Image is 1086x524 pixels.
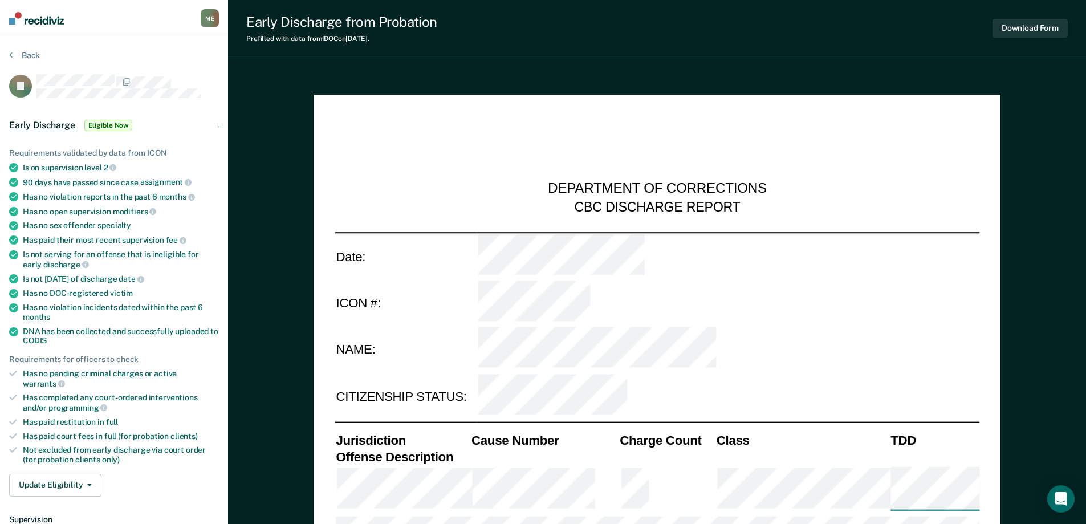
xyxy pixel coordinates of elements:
div: Not excluded from early discharge via court order (for probation clients [23,445,219,465]
span: CODIS [23,336,47,345]
button: Update Eligibility [9,474,101,497]
div: Has completed any court-ordered interventions and/or [23,393,219,412]
div: M E [201,9,219,27]
td: CITIZENSHIP STATUS: [335,373,477,420]
span: fee [166,235,186,245]
div: 90 days have passed since case [23,177,219,188]
td: Date: [335,232,477,279]
span: Eligible Now [84,120,133,131]
span: programming [48,403,107,412]
div: CBC DISCHARGE REPORT [574,198,740,216]
span: months [159,192,195,201]
div: Is not [DATE] of discharge [23,274,219,284]
div: Early Discharge from Probation [246,14,437,30]
div: Is on supervision level [23,163,219,173]
th: Charge Count [619,432,715,449]
span: modifiers [113,207,157,216]
button: ME [201,9,219,27]
td: NAME: [335,326,477,373]
div: Has no pending criminal charges or active [23,369,219,388]
span: warrants [23,379,65,388]
button: Back [9,50,40,60]
div: DNA has been collected and successfully uploaded to [23,327,219,346]
span: Early Discharge [9,120,75,131]
button: Download Form [993,19,1068,38]
th: Jurisdiction [335,432,470,449]
span: assignment [140,177,192,186]
span: victim [110,289,133,298]
div: Has paid their most recent supervision [23,235,219,245]
th: Cause Number [470,432,618,449]
span: only) [102,455,120,464]
div: Requirements validated by data from ICON [9,148,219,158]
span: discharge [43,260,89,269]
div: Has no open supervision [23,206,219,217]
span: full [106,417,118,426]
div: Requirements for officers to check [9,355,219,364]
div: Has paid court fees in full (for probation [23,432,219,441]
div: Has no violation reports in the past 6 [23,192,219,202]
img: Recidiviz [9,12,64,25]
span: specialty [97,221,131,230]
div: DEPARTMENT OF CORRECTIONS [548,180,767,198]
span: date [119,274,144,283]
th: Offense Description [335,449,470,465]
th: Class [715,432,889,449]
td: ICON #: [335,279,477,326]
span: months [23,312,50,322]
span: 2 [104,163,117,172]
div: Has paid restitution in [23,417,219,427]
th: TDD [889,432,979,449]
div: Prefilled with data from IDOC on [DATE] . [246,35,437,43]
div: Has no sex offender [23,221,219,230]
div: Open Intercom Messenger [1047,485,1075,513]
span: clients) [170,432,198,441]
div: Is not serving for an offense that is ineligible for early [23,250,219,269]
div: Has no violation incidents dated within the past 6 [23,303,219,322]
div: Has no DOC-registered [23,289,219,298]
